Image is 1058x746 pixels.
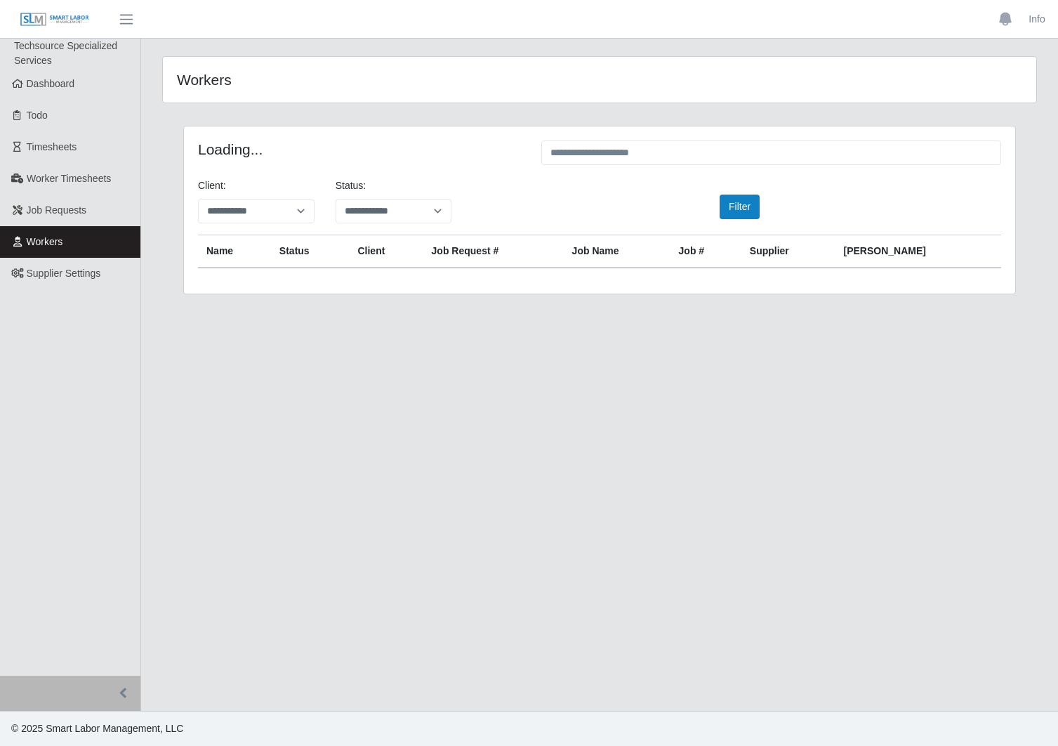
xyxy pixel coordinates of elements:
[1023,12,1051,27] a: Info
[27,141,77,152] span: Timesheets
[14,40,117,66] span: Techsource Specialized Services
[27,173,111,184] span: Worker Timesheets
[423,235,564,268] th: Job Request #
[27,110,48,121] span: Todo
[741,235,835,268] th: Supplier
[198,178,226,193] label: Client:
[271,235,350,268] th: Status
[198,140,520,158] h4: Loading...
[349,235,423,268] th: Client
[27,204,87,216] span: Job Requests
[336,178,366,193] label: Status:
[835,235,1001,268] th: [PERSON_NAME]
[720,195,760,219] button: Filter
[27,236,63,247] span: Workers
[27,78,75,89] span: Dashboard
[27,268,101,279] span: Supplier Settings
[11,723,183,734] span: © 2025 Smart Labor Management, LLC
[177,71,517,89] h4: Workers
[670,235,741,268] th: Job #
[20,12,90,27] img: SLM Logo
[198,235,271,268] th: Name
[564,235,670,268] th: Job Name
